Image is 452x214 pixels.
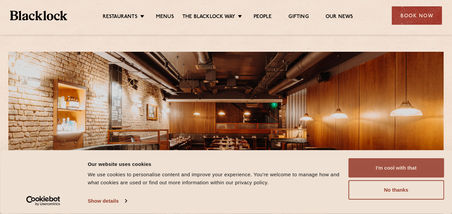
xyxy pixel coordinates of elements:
a: The Blacklock Way [182,14,235,21]
div: We use cookies to personalise content and improve your experience. You're welcome to manage how a... [88,171,341,187]
a: Usercentrics Cookiebot - opens in a new window [14,196,73,206]
a: People [254,14,272,21]
button: No thanks [348,180,444,200]
div: Book Now [392,6,442,25]
button: I'm cool with that [348,158,444,178]
a: Our News [326,14,353,21]
a: Show details [88,196,126,206]
a: Menus [156,14,174,21]
div: Our website uses cookies [88,160,341,168]
a: Restaurants [103,14,138,21]
a: Gifting [288,14,308,21]
img: BL_Textured_Logo-footer-cropped.svg [10,11,67,20]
